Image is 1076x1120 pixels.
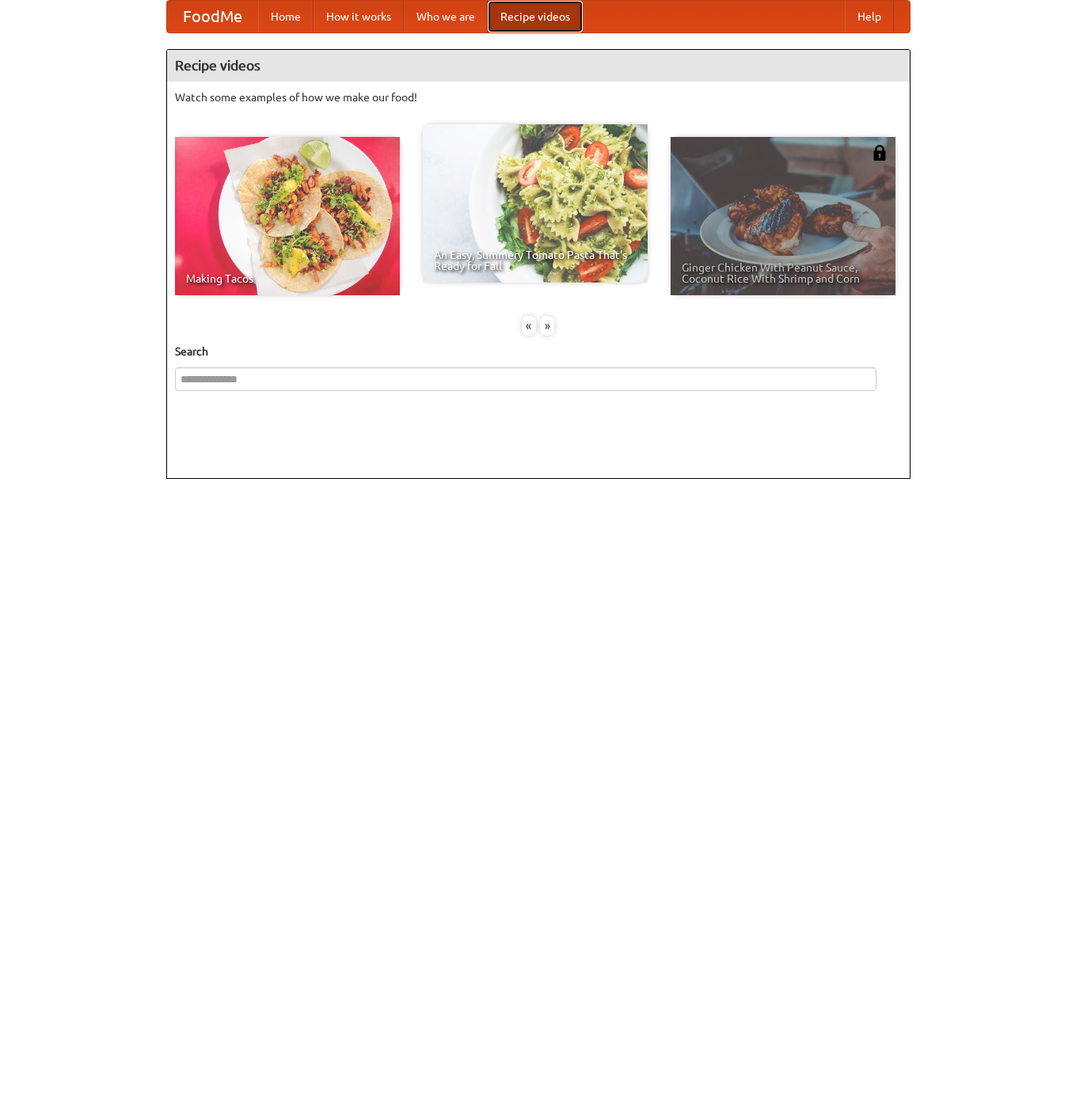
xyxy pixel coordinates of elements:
span: Making Tacos [186,273,389,284]
a: Who we are [404,1,488,32]
a: FoodMe [167,1,258,32]
img: 483408.png [872,145,888,161]
h5: Search [175,344,902,359]
a: How it works [314,1,404,32]
div: « [522,316,536,336]
a: An Easy, Summery Tomato Pasta That's Ready for Fall [423,124,648,283]
a: Recipe videos [488,1,583,32]
a: Home [258,1,314,32]
a: Help [845,1,894,32]
a: Making Tacos [175,137,400,295]
div: » [540,316,554,336]
span: An Easy, Summery Tomato Pasta That's Ready for Fall [434,249,637,271]
h4: Recipe videos [167,50,910,82]
p: Watch some examples of how we make our food! [175,89,902,105]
